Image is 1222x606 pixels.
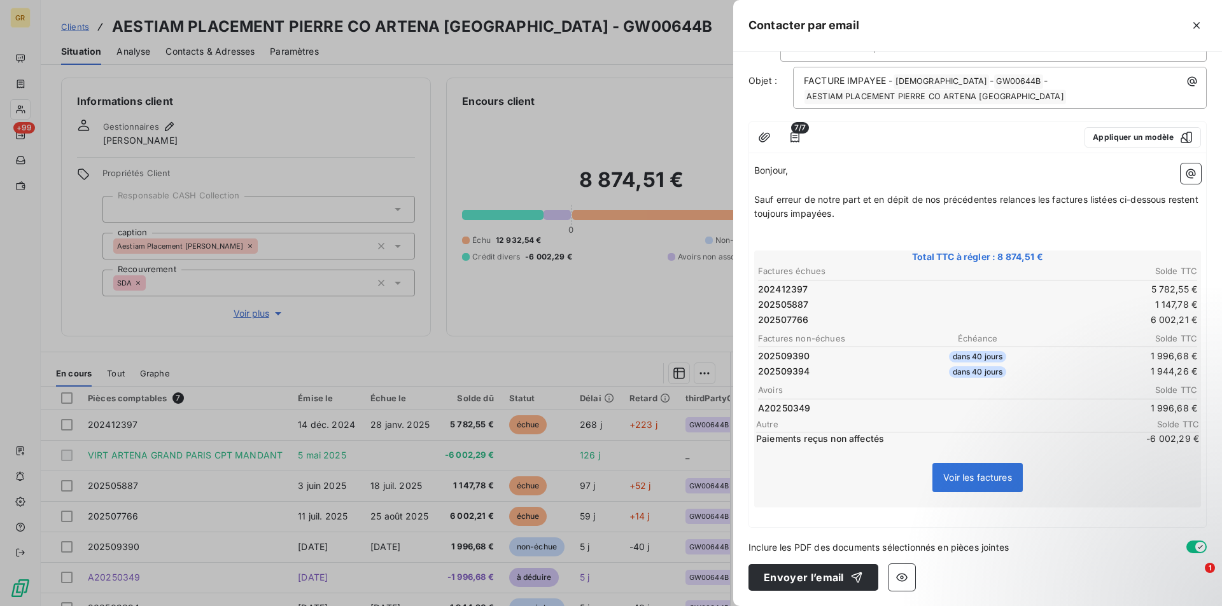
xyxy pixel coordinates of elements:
td: 1 996,68 € [1052,349,1198,363]
td: 1 996,68 € [978,401,1198,415]
td: 202509394 [757,364,903,378]
span: dans 40 jours [949,351,1007,362]
td: A20250349 [757,401,977,415]
span: FACTURE IMPAYEE - [804,75,893,86]
span: AESTIAM PLACEMENT PIERRE CO ARTENA [GEOGRAPHIC_DATA] [804,90,1066,104]
span: Paiements reçus non affectés [756,432,1120,445]
span: 202507766 [758,313,808,326]
span: 202412397 [758,283,808,296]
span: [DEMOGRAPHIC_DATA] [894,74,990,89]
span: Bonjour, [754,165,788,176]
span: dans 40 jours [949,366,1007,378]
span: - [990,75,994,86]
span: 202505887 [758,298,808,311]
th: Factures non-échues [757,332,903,345]
th: Factures échues [757,265,977,278]
td: 5 782,55 € [978,282,1198,296]
h5: Contacter par email [748,17,859,34]
span: 7/7 [791,122,809,134]
span: Total TTC à régler : 8 874,51 € [756,251,1199,263]
iframe: Intercom notifications message [967,483,1222,572]
button: Appliquer un modèle [1085,127,1201,148]
span: Sauf erreur de notre part et en dépit de nos précédentes relances les factures listées ci-dessous... [754,194,1201,219]
th: Avoirs [757,383,977,397]
td: 6 002,21 € [978,313,1198,327]
td: 1 944,26 € [1052,364,1198,378]
span: Solde TTC [1123,419,1199,429]
span: Voir les factures [943,472,1012,483]
span: -6 002,29 € [1123,432,1199,445]
th: Solde TTC [978,265,1198,278]
iframe: Intercom live chat [1179,563,1209,593]
td: 202509390 [757,349,903,363]
td: 1 147,78 € [978,298,1198,312]
button: Envoyer l’email [748,564,878,591]
span: - [1044,75,1048,86]
span: Objet : [748,75,777,86]
span: Autre [756,419,1123,429]
th: Échéance [904,332,1050,345]
span: GW00644B [994,74,1043,89]
th: Solde TTC [978,383,1198,397]
span: Inclure les PDF des documents sélectionnés en pièces jointes [748,541,1009,554]
span: 1 [1205,563,1215,573]
th: Solde TTC [1052,332,1198,345]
